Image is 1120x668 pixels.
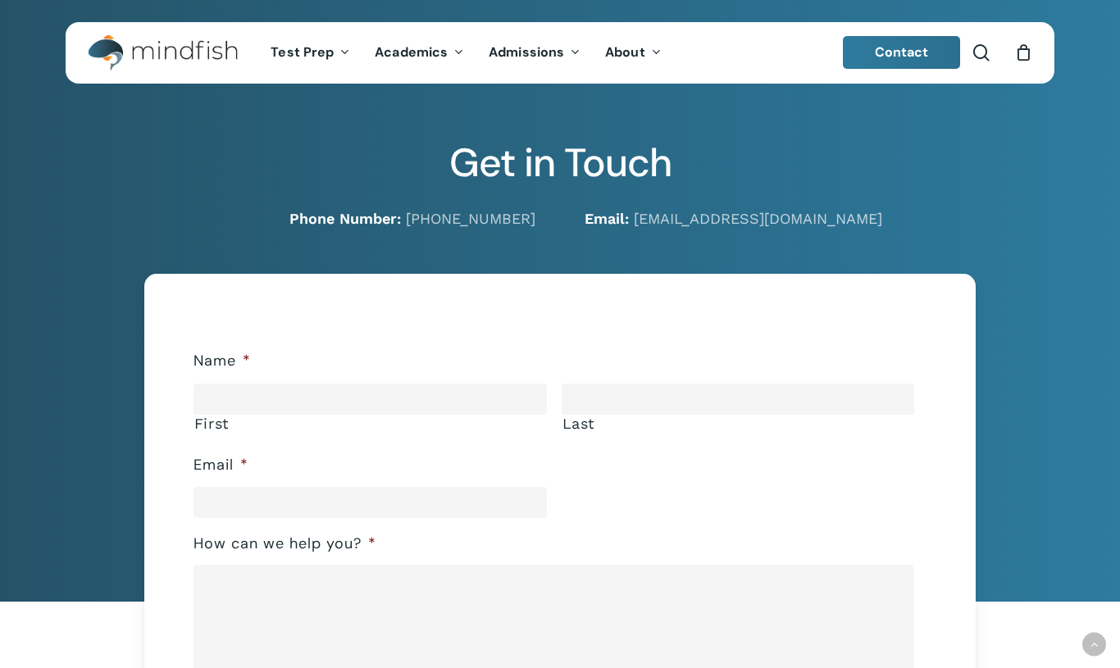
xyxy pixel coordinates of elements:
label: Name [193,352,251,370]
a: [EMAIL_ADDRESS][DOMAIN_NAME] [634,210,882,227]
a: [PHONE_NUMBER] [406,210,535,227]
a: Contact [843,36,961,69]
a: Admissions [476,46,593,60]
iframe: Chatbot [1012,560,1097,645]
strong: Email: [585,210,629,227]
h2: Get in Touch [66,139,1054,187]
label: How can we help you? [193,534,376,553]
span: Contact [875,43,929,61]
header: Main Menu [66,22,1054,84]
a: About [593,46,674,60]
a: Academics [362,46,476,60]
strong: Phone Number: [289,210,401,227]
a: Cart [1014,43,1032,61]
span: Test Prep [271,43,334,61]
span: Academics [375,43,448,61]
a: Test Prep [258,46,362,60]
nav: Main Menu [258,22,673,84]
span: Admissions [489,43,564,61]
label: Email [193,456,248,475]
span: About [605,43,645,61]
label: First [194,416,547,432]
label: Last [562,416,915,432]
